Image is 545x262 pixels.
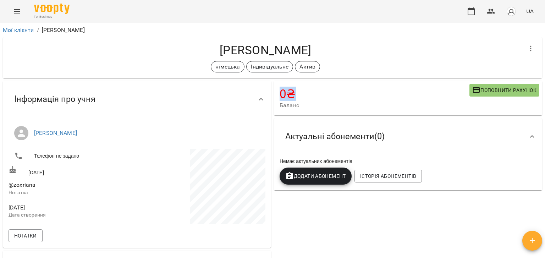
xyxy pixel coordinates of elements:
p: Актив [299,62,315,71]
p: Індивідуальне [251,62,288,71]
span: Історія абонементів [360,172,416,180]
div: Актуальні абонементи(0) [274,118,542,155]
li: / [37,26,39,34]
a: [PERSON_NAME] [34,130,77,136]
button: Історія абонементів [354,170,422,182]
nav: breadcrumb [3,26,542,34]
p: [PERSON_NAME] [42,26,85,34]
span: Нотатки [14,231,37,240]
p: Нотатка [9,189,136,196]
span: Актуальні абонементи ( 0 ) [285,131,385,142]
span: Поповнити рахунок [472,86,536,94]
div: [DATE] [7,164,137,178]
img: Voopty Logo [34,4,70,14]
a: Мої клієнти [3,27,34,33]
span: Додати Абонемент [285,172,346,180]
div: Немає актуальних абонементів [278,156,538,166]
div: Актив [295,61,320,72]
button: UA [523,5,536,18]
li: Телефон не задано [9,149,136,163]
h4: [PERSON_NAME] [9,43,522,58]
img: avatar_s.png [506,6,516,16]
span: Баланс [280,101,469,110]
p: Дата створення [9,212,136,219]
span: [DATE] [9,203,136,212]
button: Menu [9,3,26,20]
span: @zoxriana [9,181,35,188]
span: For Business [34,15,70,19]
h4: 0 ₴ [280,87,469,101]
span: Інформація про учня [14,94,95,105]
div: Інформація про учня [3,81,271,118]
div: німецька [211,61,244,72]
p: німецька [215,62,240,71]
div: Індивідуальне [246,61,293,72]
button: Поповнити рахунок [469,84,539,97]
button: Нотатки [9,229,43,242]
button: Додати Абонемент [280,168,352,185]
span: UA [526,7,534,15]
